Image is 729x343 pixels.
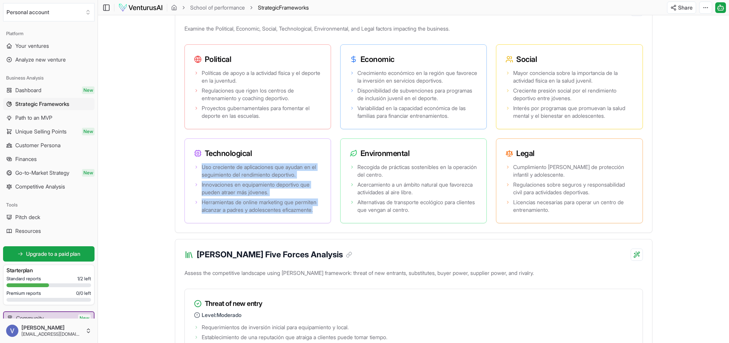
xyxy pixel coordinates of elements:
span: Variabilidad en la capacidad económica de las familias para financiar entrenamientos. [357,104,477,120]
span: Level: Moderado [202,311,241,319]
span: Licencias necesarias para operar un centro de entrenamiento. [513,198,633,214]
span: Mayor conciencia sobre la importancia de la actividad física en la salud juvenil. [513,69,633,85]
span: 1 / 2 left [77,276,91,282]
span: Regulaciones que rigen los centros de entrenamiento y coaching deportivo. [202,87,321,102]
button: Share [667,2,696,14]
a: Finances [3,153,95,165]
span: Requerimientos de inversión inicial para equipamiento y local. [202,323,349,331]
a: Unique Selling PointsNew [3,125,95,138]
span: Your ventures [15,42,49,50]
span: Dashboard [15,86,41,94]
a: Analyze new venture [3,54,95,66]
a: CommunityNew [4,312,94,324]
h3: Starter plan [7,267,91,274]
h3: Threat of new entry [194,298,633,309]
span: [PERSON_NAME] [21,324,82,331]
h3: Economic [350,54,477,65]
span: Analyze new venture [15,56,66,63]
span: New [82,86,95,94]
span: Alternativas de transporte ecológico para clientes que vengan al centro. [357,198,477,214]
span: Frameworks [279,4,309,11]
a: Pitch deck [3,211,95,223]
h3: Legal [506,148,633,159]
span: Pitch deck [15,213,40,221]
span: New [82,128,95,135]
span: Uso creciente de aplicaciones que ayudan en el seguimiento del rendimiento deportivo. [202,163,321,179]
div: Tools [3,199,95,211]
span: Standard reports [7,276,41,282]
span: Proyectos gubernamentales para fomentar el deporte en las escuelas. [202,104,321,120]
a: DashboardNew [3,84,95,96]
span: Establecimiento de una reputación que atraiga a clientes puede tomar tiempo. [202,333,387,341]
span: Políticas de apoyo a la actividad física y el deporte en la juventud. [202,69,321,85]
img: logo [118,3,163,12]
button: [PERSON_NAME][EMAIL_ADDRESS][DOMAIN_NAME] [3,322,95,340]
h3: Technological [194,148,321,159]
h3: Social [506,54,633,65]
span: Cumplimiento [PERSON_NAME] de protección infantil y adolescente. [513,163,633,179]
h3: [PERSON_NAME] Five Forces Analysis [197,249,352,261]
h3: Environmental [350,148,477,159]
span: New [78,314,91,322]
a: Go-to-Market StrategyNew [3,167,95,179]
span: Unique Selling Points [15,128,67,135]
span: New [82,169,95,177]
span: Upgrade to a paid plan [26,250,80,258]
div: Business Analysis [3,72,95,84]
span: Share [678,4,693,11]
p: Examine the Political, Economic, Social, Technological, Environmental, and Legal factors impactin... [184,23,643,37]
span: Acercamiento a un ámbito natural que favorezca actividades al aire libre. [357,181,477,196]
span: Path to an MVP [15,114,52,122]
span: Resources [15,227,41,235]
a: Your ventures [3,40,95,52]
a: Competitive Analysis [3,180,95,193]
a: Customer Persona [3,139,95,151]
span: Community [16,314,44,322]
div: Platform [3,28,95,40]
img: ACg8ocImi13dzi64YeiOAM1OC6ul4BfvZ3a5DsN1BYbvywsYojSagg=s96-c [6,325,18,337]
a: Resources [3,225,95,237]
span: [EMAIL_ADDRESS][DOMAIN_NAME] [21,331,82,337]
h3: Political [194,54,321,65]
a: Path to an MVP [3,112,95,124]
span: StrategicFrameworks [258,4,309,11]
span: Go-to-Market Strategy [15,169,69,177]
a: Upgrade to a paid plan [3,246,95,262]
span: Creciente presión social por el rendimiento deportivo entre jóvenes. [513,87,633,102]
span: Recogida de prácticas sostenibles en la operación del centro. [357,163,477,179]
nav: breadcrumb [171,4,309,11]
span: Disponibilidad de subvenciones para programas de inclusión juvenil en el deporte. [357,87,477,102]
p: Assess the competitive landscape using [PERSON_NAME] framework: threat of new entrants, substitut... [184,268,643,281]
span: Finances [15,155,37,163]
span: Regulaciones sobre seguros y responsabilidad civil para actividades deportivas. [513,181,633,196]
span: Herramientas de online marketing que permiten alcanzar a padres y adolescentes eficazmente. [202,198,321,214]
span: 0 / 0 left [76,290,91,296]
span: Competitive Analysis [15,183,65,190]
span: Customer Persona [15,141,60,149]
span: Premium reports [7,290,41,296]
a: School of performance [190,4,245,11]
span: Interés por programas que promuevan la salud mental y el bienestar en adolescentes. [513,104,633,120]
span: Innovaciones en equipamiento deportivo que pueden atraer más jóvenes. [202,181,321,196]
button: Select an organization [3,3,95,21]
span: Strategic Frameworks [15,100,69,108]
span: Crecimiento económico en la región que favorece la inversión en servicios deportivos. [357,69,477,85]
a: Strategic Frameworks [3,98,95,110]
